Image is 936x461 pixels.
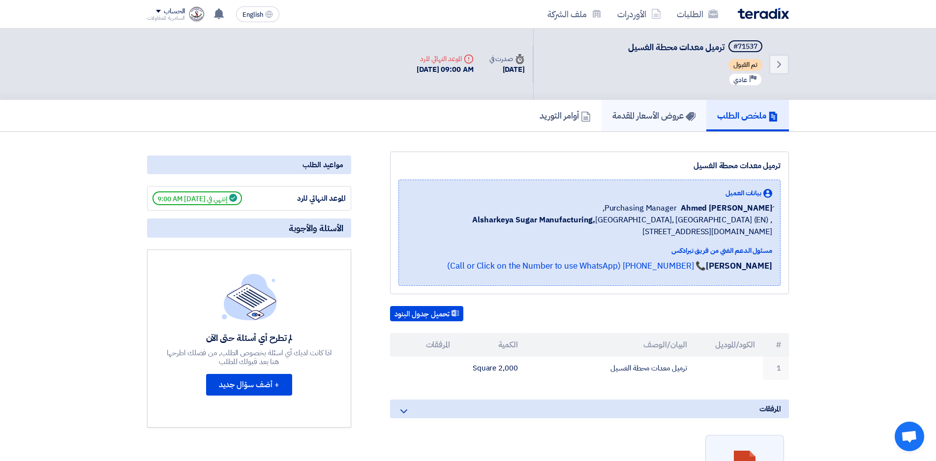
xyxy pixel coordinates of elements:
[540,110,591,121] h5: أوامر التوريد
[189,6,205,22] img: logo_1725182828871.png
[417,64,474,75] div: [DATE] 09:00 AM
[242,11,263,18] span: English
[472,214,595,226] b: Alsharkeya Sugar Manufacturing,
[526,357,695,380] td: ترميل معدات محطة الغسيل
[398,160,781,172] div: ترميل معدات محطة الغسيل
[725,188,761,198] span: بيانات العميل
[706,100,789,131] a: ملخص الطلب
[236,6,279,22] button: English
[289,222,343,234] span: الأسئلة والأجوبة
[628,40,764,54] h5: ترميل معدات محطة الغسيل
[669,2,726,26] a: الطلبات
[206,374,292,396] button: + أضف سؤال جديد
[733,43,757,50] div: #71537
[763,357,789,380] td: 1
[147,155,351,174] div: مواعيد الطلب
[763,333,789,357] th: #
[489,54,525,64] div: صدرت في
[681,202,772,214] span: ِAhmed [PERSON_NAME]
[895,422,924,451] div: Open chat
[152,191,242,205] span: إنتهي في [DATE] 9:00 AM
[695,333,763,357] th: الكود/الموديل
[603,202,677,214] span: Purchasing Manager,
[728,59,762,71] span: تم القبول
[390,333,458,357] th: المرفقات
[540,2,609,26] a: ملف الشركة
[447,260,706,272] a: 📞 [PHONE_NUMBER] (Call or Click on the Number to use WhatsApp)
[529,100,602,131] a: أوامر التوريد
[458,333,526,357] th: الكمية
[164,7,185,16] div: الحساب
[166,332,333,343] div: لم تطرح أي أسئلة حتى الآن
[738,8,789,19] img: Teradix logo
[628,40,725,54] span: ترميل معدات محطة الغسيل
[407,214,772,238] span: [GEOGRAPHIC_DATA], [GEOGRAPHIC_DATA] (EN) ,[STREET_ADDRESS][DOMAIN_NAME]
[526,333,695,357] th: البيان/الوصف
[222,274,277,320] img: empty_state_list.svg
[166,348,333,366] div: اذا كانت لديك أي اسئلة بخصوص الطلب, من فضلك اطرحها هنا بعد قبولك للطلب
[602,100,706,131] a: عروض الأسعار المقدمة
[407,246,772,256] div: مسئول الدعم الفني من فريق تيرادكس
[612,110,695,121] h5: عروض الأسعار المقدمة
[706,260,772,272] strong: [PERSON_NAME]
[489,64,525,75] div: [DATE]
[717,110,778,121] h5: ملخص الطلب
[733,75,747,85] span: عادي
[609,2,669,26] a: الأوردرات
[759,403,781,414] span: المرفقات
[390,306,463,322] button: تحميل جدول البنود
[272,193,346,204] div: الموعد النهائي للرد
[417,54,474,64] div: الموعد النهائي للرد
[458,357,526,380] td: 2,000 Square
[147,15,185,21] div: السامرية للمقاولات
